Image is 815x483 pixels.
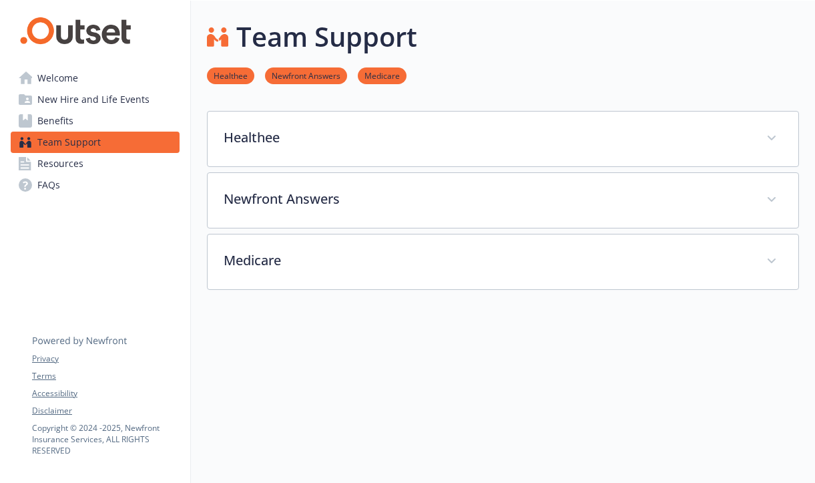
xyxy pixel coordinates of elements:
[358,69,406,82] a: Medicare
[37,153,83,174] span: Resources
[208,234,798,289] div: Medicare
[32,405,179,417] a: Disclaimer
[224,128,750,148] p: Healthee
[11,174,180,196] a: FAQs
[37,110,73,132] span: Benefits
[11,67,180,89] a: Welcome
[207,69,254,82] a: Healthee
[236,17,417,57] h1: Team Support
[11,153,180,174] a: Resources
[224,251,750,271] p: Medicare
[208,112,798,166] div: Healthee
[208,173,798,228] div: Newfront Answers
[32,387,179,399] a: Accessibility
[37,174,60,196] span: FAQs
[11,110,180,132] a: Benefits
[32,370,179,382] a: Terms
[11,132,180,153] a: Team Support
[224,189,750,209] p: Newfront Answers
[32,422,179,456] p: Copyright © 2024 - 2025 , Newfront Insurance Services, ALL RIGHTS RESERVED
[32,353,179,365] a: Privacy
[37,132,101,153] span: Team Support
[265,69,347,82] a: Newfront Answers
[37,89,150,110] span: New Hire and Life Events
[11,89,180,110] a: New Hire and Life Events
[37,67,78,89] span: Welcome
